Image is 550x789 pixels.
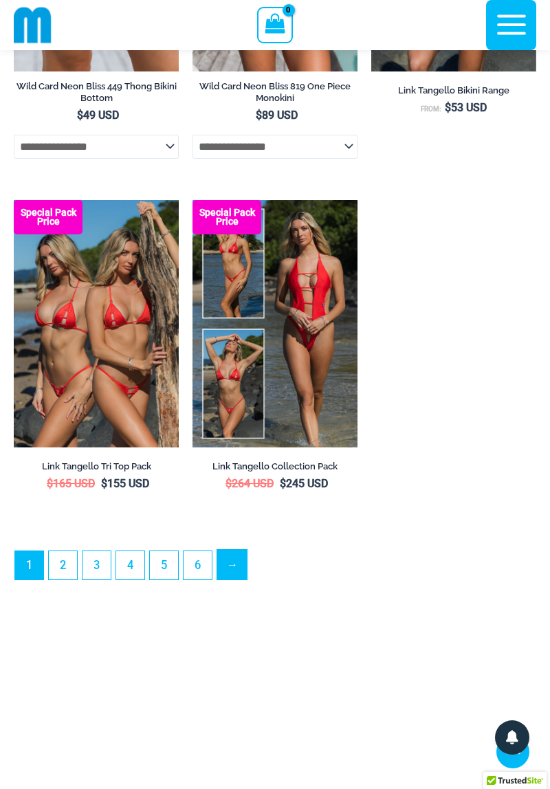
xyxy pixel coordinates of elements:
[14,460,179,472] h2: Link Tangello Tri Top Pack
[49,551,77,579] a: Page 2
[184,551,212,579] a: Page 6
[101,477,149,490] bdi: 155 USD
[14,460,179,477] a: Link Tangello Tri Top Pack
[280,477,286,490] span: $
[14,200,179,447] a: Bikini Pack Bikini Pack BBikini Pack B
[14,6,52,44] img: cropped mm emblem
[445,101,487,114] bdi: 53 USD
[257,7,292,43] a: View Shopping Cart, empty
[14,208,82,226] b: Special Pack Price
[421,105,441,113] span: From:
[82,551,111,579] a: Page 3
[371,85,536,96] h2: Link Tangello Bikini Range
[280,477,328,490] bdi: 245 USD
[14,200,179,447] img: Bikini Pack
[192,208,261,226] b: Special Pack Price
[225,477,274,490] bdi: 264 USD
[47,477,95,490] bdi: 165 USD
[116,551,144,579] a: Page 4
[192,200,357,447] img: Collection Pack
[47,477,53,490] span: $
[217,550,247,579] a: →
[14,549,536,587] nav: Product Pagination
[101,477,107,490] span: $
[15,551,43,579] span: Page 1
[371,85,536,101] a: Link Tangello Bikini Range
[225,477,232,490] span: $
[445,101,451,114] span: $
[150,551,178,579] a: Page 5
[192,460,357,472] h2: Link Tangello Collection Pack
[192,460,357,477] a: Link Tangello Collection Pack
[192,200,357,447] a: Collection Pack Collection Pack BCollection Pack B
